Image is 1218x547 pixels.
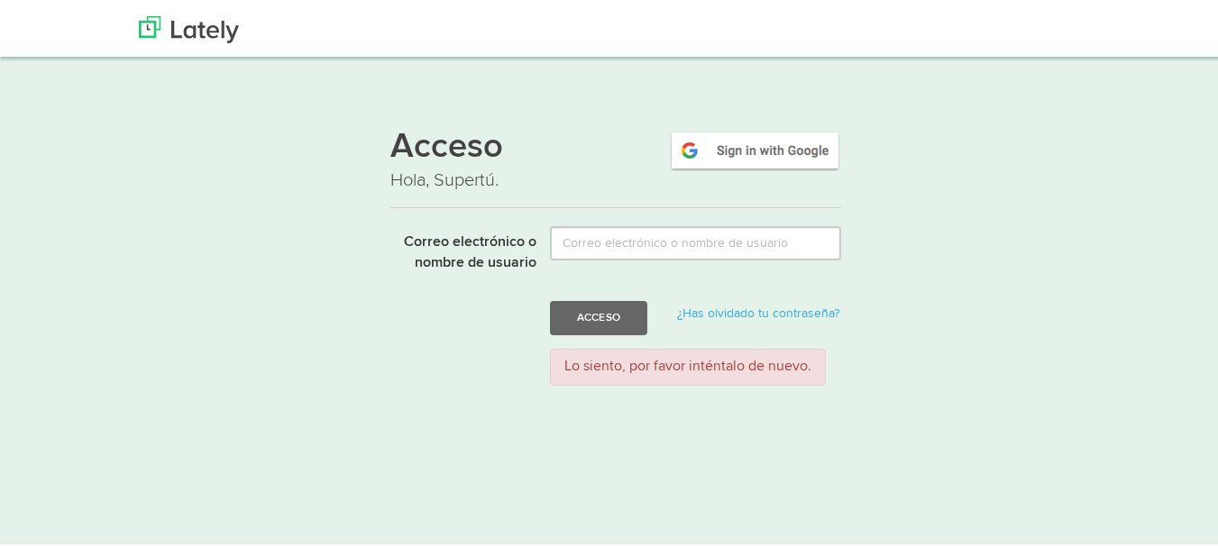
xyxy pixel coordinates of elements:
[577,309,620,320] font: Acceso
[564,357,811,371] font: Lo siento, por favor inténtalo de nuevo.
[550,223,841,258] input: Correo electrónico o nombre de usuario
[139,14,239,41] img: Últimamente
[404,232,536,268] font: Correo electrónico o nombre de usuario
[677,305,839,317] a: ¿Has olvidado tu contraseña?
[550,298,647,333] button: Acceso
[390,167,499,188] font: Hola, Supertú.
[390,128,503,162] font: Acceso
[669,127,841,169] img: google-signin.png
